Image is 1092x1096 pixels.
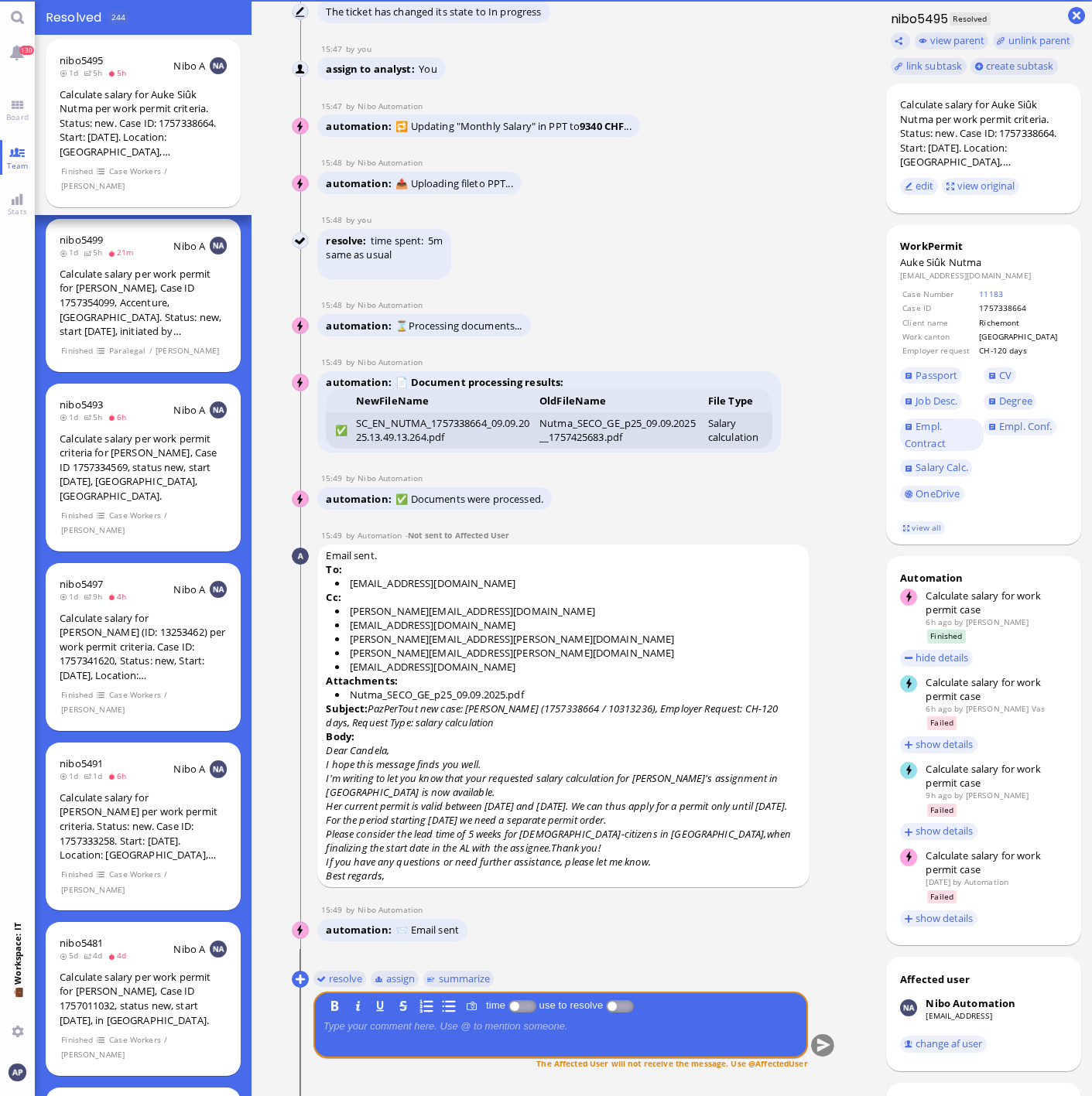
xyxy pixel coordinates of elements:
button: U [372,997,389,1014]
a: nibo5493 [60,398,103,411]
span: automation [326,375,395,389]
div: Calculate salary for work permit case [926,675,1066,703]
span: when finalizing the start date in the AL with the assignee. [326,827,791,855]
button: view original [942,178,1019,195]
span: 5h [108,67,132,78]
span: link subtask [906,59,963,73]
span: by [346,530,358,541]
strong: Cc: [326,590,341,604]
span: 1d [60,247,84,258]
span: 15:47 [321,43,346,54]
div: Calculate salary for [PERSON_NAME] (ID: 13253462) per work permit criteria. Case ID: 1757341620, ... [60,611,227,683]
a: [EMAIL_ADDRESS] [926,1010,992,1021]
img: NA [210,760,227,777]
span: 6h [108,770,132,781]
span: Finished [61,1033,94,1046]
span: assign to analyst [326,62,419,76]
a: Empl. Conf. [984,418,1056,435]
p: Her current permit is valid between [DATE] and [DATE]. We can thus apply for a permit only until ... [326,799,800,827]
span: Nibo A [173,942,205,956]
span: [PERSON_NAME] [156,344,220,357]
span: automation@bluelakelegal.com [358,530,402,541]
img: Nibo Automation [293,491,310,508]
img: Nibo Automation [900,999,917,1016]
span: by [954,616,963,627]
span: Passport [916,368,957,382]
p: same as usual [326,248,443,261]
span: 9h ago [926,790,952,801]
span: Case Workers [109,688,162,702]
div: Automation [900,571,1067,585]
span: Degree [999,394,1032,408]
span: by [346,43,358,54]
button: resolve [313,970,367,987]
p: Please consider the lead time of 5 weeks for [DEMOGRAPHIC_DATA]-citizens in [GEOGRAPHIC_DATA], [326,827,800,855]
span: 💼 Workspace: IT [12,985,23,1019]
th: OldFileName [535,389,703,411]
span: by [346,157,358,168]
span: Job Desc. [916,394,957,408]
span: 5h [84,67,108,78]
span: 15:49 [321,473,346,483]
span: ✅ Documents were processed. [395,492,543,506]
a: Passport [900,367,962,384]
div: Calculate salary for work permit case [926,589,1066,616]
span: 1d [60,411,84,422]
span: / [163,868,168,881]
div: WorkPermit [900,239,1067,253]
span: 15:49 [321,530,346,541]
button: hide details [900,650,973,667]
span: by [346,904,358,915]
img: Nibo Automation [293,176,310,193]
a: Empl. Contract [900,418,984,452]
span: Nutma [949,255,982,269]
span: Finished [61,509,94,522]
button: B [327,997,344,1014]
span: Not sent to Affected User [408,530,509,541]
span: automation@nibo.ai [358,101,423,111]
span: Board [2,111,33,122]
li: [EMAIL_ADDRESS][DOMAIN_NAME] [335,618,801,632]
span: [PERSON_NAME] [61,524,125,537]
button: Copy ticket nibo5495 link to clipboard [891,32,911,50]
button: show details [900,736,977,753]
td: Case ID [902,302,977,314]
img: Automation [293,4,310,21]
span: Stats [4,206,31,217]
span: automation@nibo.ai [358,157,423,168]
img: NA [210,57,227,74]
span: 15:48 [321,214,346,225]
span: by [346,101,358,111]
span: 1d [60,770,84,781]
td: Employer request [902,344,977,357]
div: Affected user [900,972,970,986]
span: Nibo A [173,59,205,73]
strong: Attachments: [326,674,398,688]
div: Calculate salary for work permit case [926,762,1066,790]
span: 21m [108,247,139,258]
span: 130 [19,46,34,55]
span: [PERSON_NAME] [61,883,125,896]
a: view all [900,521,945,534]
span: 4h [108,591,132,602]
span: Failed [927,890,957,903]
img: You [9,1064,26,1081]
span: by [346,357,358,367]
span: CV [999,368,1012,382]
span: Team [3,160,33,171]
a: nibo5499 [60,233,103,247]
span: [PERSON_NAME] [61,1048,125,1061]
span: nibo5491 [60,756,103,770]
span: automation@nibo.ai [358,299,423,310]
td: Work canton [902,330,977,343]
span: [PERSON_NAME] [61,179,125,193]
span: 1d [60,67,84,78]
span: 15:47 [321,101,346,111]
span: 🔁 Updating "Monthly Salary" in PPT to ... [395,119,631,133]
span: [DATE] [926,876,950,887]
span: by [346,214,358,225]
span: nibo5481 [60,936,103,950]
button: show details [900,910,977,927]
span: automation@nibo.ai [358,357,423,367]
img: Nibo Automation [293,318,310,335]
